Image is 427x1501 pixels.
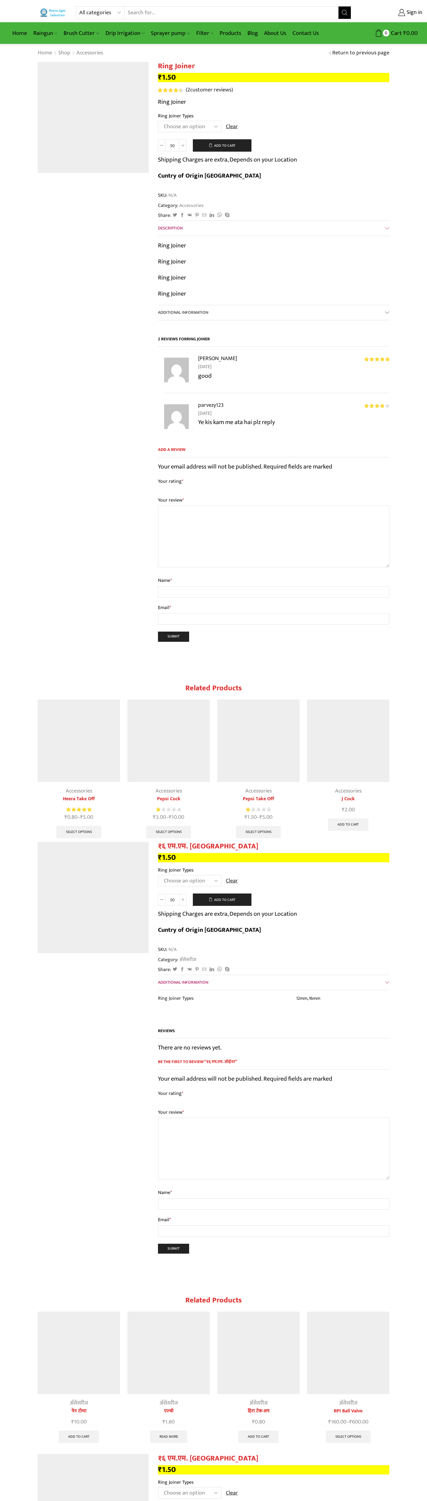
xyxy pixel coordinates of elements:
th: Ring Joiner Types [158,995,296,1007]
span: Related products [185,1294,242,1306]
a: Home [38,49,52,57]
b: Cuntry of Origin [GEOGRAPHIC_DATA] [158,925,261,935]
label: Email [158,1216,389,1224]
nav: Breadcrumb [38,49,103,57]
a: Accessories [335,786,362,796]
a: Brush Cutter [60,26,102,40]
time: [DATE] [198,410,389,418]
a: Pepsi Cock [127,795,210,803]
p: Ring Joiner [158,241,389,250]
label: Your rating [158,1090,389,1097]
p: Ring Joiner [158,257,389,267]
label: Ring Joiner Types [158,1479,194,1486]
a: Accessories [76,49,103,57]
img: PEN TOCHA [38,1312,120,1394]
label: Your rating [158,478,389,485]
h1: १६ एम.एम. [GEOGRAPHIC_DATA] [158,1454,389,1463]
img: pepsi take up [217,700,300,782]
img: jointer [38,62,149,173]
a: Sprayer pump [148,26,193,40]
a: Select options for “Heera Take Off” [56,826,102,838]
bdi: 160.00 [328,1417,346,1426]
a: J Cock [307,795,389,803]
bdi: 1.50 [158,851,176,864]
span: SKU: [158,946,389,953]
span: N/A [168,946,176,953]
span: ₹ [252,1417,255,1426]
span: Description [158,225,183,232]
bdi: 10.00 [71,1417,87,1426]
span: ₹ [328,1417,331,1426]
span: Additional information [158,309,208,316]
a: Additional information [158,305,389,320]
bdi: 0.80 [64,812,77,822]
bdi: 2.00 [342,805,355,814]
strong: [PERSON_NAME] [198,354,237,363]
input: Submit [158,1244,189,1254]
span: ₹ [342,805,345,814]
span: ₹ [71,1417,74,1426]
span: 0 [383,30,389,36]
a: Return to previous page [332,49,389,57]
a: अ‍ॅसेसरीज [339,1398,357,1408]
bdi: 1.60 [163,1417,175,1426]
a: पेन टोचा [38,1407,120,1415]
img: Lateral-Joiner [217,1312,300,1394]
a: Select options for “RPI Ball Valve” [326,1431,371,1443]
span: SKU: [158,192,389,199]
span: Rated out of 5 [364,357,389,361]
h2: Reviews [158,1028,389,1039]
bdi: 1.50 [245,812,257,822]
span: Share: [158,966,171,973]
a: अ‍ॅसेसरीज [70,1398,88,1408]
label: Name [158,577,389,585]
strong: parvezy123 [198,401,224,410]
label: Ring Joiner Types [158,867,194,874]
label: Your review [158,1108,389,1116]
a: Pepsi Take Off [217,795,300,803]
span: ₹ [64,812,67,822]
div: Rated 4 out of 5 [364,404,389,408]
span: Cart [389,29,402,37]
a: Contact Us [289,26,322,40]
span: Add a review [158,447,389,457]
h1: Ring Joiner [158,62,389,71]
div: Rated 4.50 out of 5 [158,88,183,92]
bdi: 3.00 [153,812,166,822]
time: [DATE] [198,363,389,371]
span: ₹ [349,1417,352,1426]
a: Accessories [155,786,182,796]
span: N/A [168,192,176,199]
div: Rated 1.00 out of 5 [156,806,181,813]
p: good [198,371,389,381]
span: ₹ [158,1463,162,1476]
p: Shipping Charges are extra, Depends on your Location [158,909,297,919]
a: Add to cart: “J Cock” [328,818,368,831]
span: Related products [185,682,242,694]
a: अ‍ॅसेसरीज [160,1398,178,1408]
span: Rated out of 5 [156,806,161,813]
span: Additional information [158,979,208,986]
p: Ye kis kam me ata hai plz reply [198,417,389,427]
span: ₹ [80,812,83,822]
input: Submit [158,632,189,642]
span: ₹ [153,812,156,822]
img: Pepsi Cock [127,700,210,782]
span: Share: [158,212,171,219]
p: Ring Joiner [158,289,389,299]
a: Products [217,26,244,40]
span: Category: [158,956,196,963]
bdi: 0.80 [252,1417,265,1426]
p: There are no reviews yet. [158,1043,389,1053]
p: Ring Joiner [158,97,389,107]
a: About Us [261,26,289,40]
span: Rated out of 5 based on customer ratings [158,88,180,92]
table: Product Details [158,995,389,1007]
input: Product quantity [165,894,179,906]
span: – [307,1418,389,1426]
img: Flow Control Valve [307,1312,389,1394]
img: J-Cock [307,700,389,782]
label: Email [158,604,389,612]
a: Additional information [158,975,389,990]
a: Blog [244,26,261,40]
